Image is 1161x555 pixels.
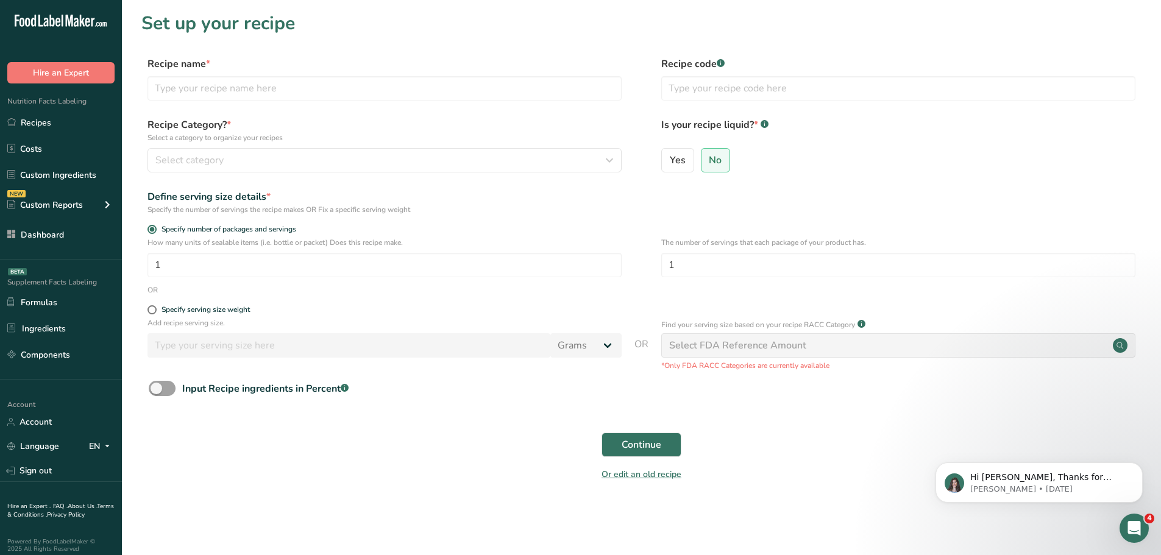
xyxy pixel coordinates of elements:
p: Add recipe serving size. [147,317,622,328]
p: Find your serving size based on your recipe RACC Category [661,319,855,330]
input: Type your serving size here [147,333,550,358]
input: Type your recipe name here [147,76,622,101]
div: NEW [7,190,26,197]
span: 4 [1145,514,1154,523]
div: BETA [8,268,27,275]
span: OR [634,337,648,371]
iframe: Intercom notifications message [917,437,1161,522]
span: Continue [622,437,661,452]
a: FAQ . [53,502,68,511]
button: Continue [602,433,681,457]
label: Is your recipe liquid? [661,118,1135,143]
p: *Only FDA RACC Categories are currently available [661,360,1135,371]
div: Powered By FoodLabelMaker © 2025 All Rights Reserved [7,538,115,553]
div: Custom Reports [7,199,83,211]
div: OR [147,285,158,295]
span: No [709,154,722,166]
iframe: Intercom live chat [1120,514,1149,543]
div: Input Recipe ingredients in Percent [182,381,349,396]
span: Specify number of packages and servings [157,225,296,234]
span: Yes [670,154,686,166]
div: Specify serving size weight [162,305,250,314]
label: Recipe Category? [147,118,622,143]
button: Select category [147,148,622,172]
a: Terms & Conditions . [7,502,114,519]
p: The number of servings that each package of your product has. [661,237,1135,248]
a: Or edit an old recipe [602,468,681,480]
h1: Set up your recipe [141,10,1141,37]
a: Language [7,436,59,457]
div: Define serving size details [147,189,622,204]
a: Hire an Expert . [7,502,51,511]
div: EN [89,439,115,454]
a: About Us . [68,502,97,511]
input: Type your recipe code here [661,76,1135,101]
p: Select a category to organize your recipes [147,132,622,143]
div: Select FDA Reference Amount [669,338,806,353]
a: Privacy Policy [47,511,85,519]
p: How many units of sealable items (i.e. bottle or packet) Does this recipe make. [147,237,622,248]
div: Specify the number of servings the recipe makes OR Fix a specific serving weight [147,204,622,215]
span: Select category [155,153,224,168]
button: Hire an Expert [7,62,115,83]
label: Recipe code [661,57,1135,71]
label: Recipe name [147,57,622,71]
